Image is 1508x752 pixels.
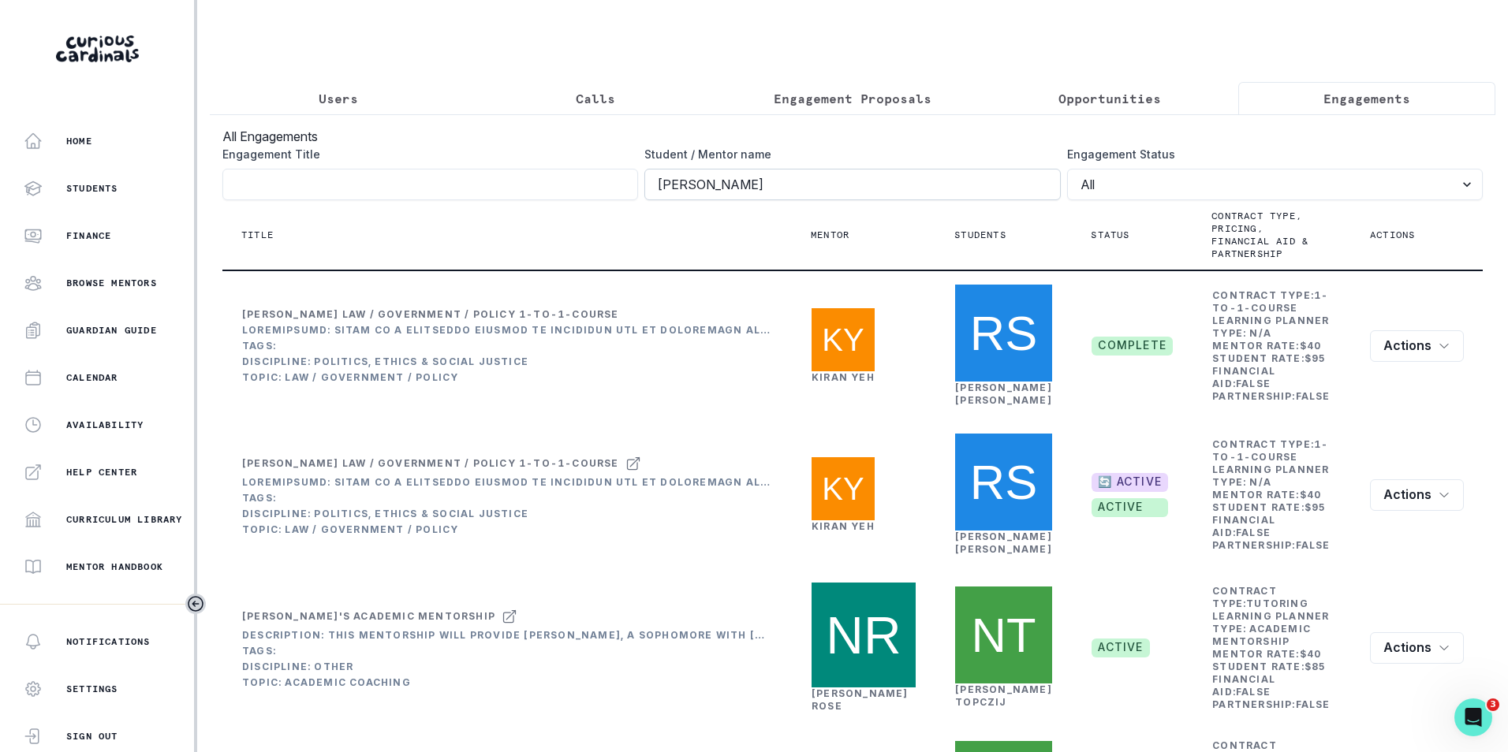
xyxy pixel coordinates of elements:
[955,683,1052,708] a: [PERSON_NAME] Topczij
[774,89,931,108] p: Engagement Proposals
[1305,352,1327,364] b: $ 95
[1246,598,1308,609] b: tutoring
[242,629,772,642] div: Description: This mentorship will provide [PERSON_NAME], a sophomore with [MEDICAL_DATA], with an...
[812,371,875,383] a: Kiran Yeh
[1211,210,1313,260] p: Contract type, pricing, financial aid & partnership
[1211,289,1332,404] td: Contract Type: Learning Planner Type: Mentor Rate: Student Rate: Financial Aid: Partnership:
[1454,698,1492,736] iframe: Intercom live chat
[1092,473,1168,492] span: 🔄 ACTIVE
[242,457,619,470] div: [PERSON_NAME] Law / Government / Policy 1-to-1-course
[1211,584,1332,712] td: Contract Type: Learning Planner Type: Mentor Rate: Student Rate: Financial Aid: Partnership:
[1067,146,1473,162] label: Engagement Status
[1296,539,1331,551] b: false
[1370,632,1464,664] button: row menu
[1305,501,1327,513] b: $ 95
[185,594,206,614] button: Toggle sidebar
[66,635,151,648] p: Notifications
[1370,229,1415,241] p: Actions
[1212,289,1328,314] b: 1-to-1-course
[66,513,183,526] p: Curriculum Library
[242,610,495,623] div: [PERSON_NAME]'s Academic Mentorship
[242,676,772,689] div: Topic: Academic Coaching
[1323,89,1410,108] p: Engagements
[954,229,1006,241] p: Students
[242,308,619,321] div: [PERSON_NAME] Law / Government / Policy 1-to-1-course
[56,35,139,62] img: Curious Cardinals Logo
[1300,648,1322,660] b: $ 40
[222,146,629,162] label: Engagement Title
[1487,698,1499,711] span: 3
[1212,438,1328,463] b: 1-to-1-course
[242,508,772,520] div: Discipline: Politics, Ethics & Social Justice
[1092,337,1173,356] span: complete
[1296,390,1331,402] b: false
[66,466,137,478] p: Help Center
[1305,661,1327,672] b: $ 85
[1300,340,1322,352] b: $ 40
[242,476,772,489] div: Loremipsumd: Sitam co a elitseddo eiusmod te Incididun utl et doloremagn aliqu enima, minimv, qui...
[242,492,772,504] div: Tags:
[812,520,875,532] a: Kiran Yeh
[66,730,118,743] p: Sign Out
[1300,489,1322,501] b: $ 40
[242,645,772,657] div: Tags:
[242,661,772,673] div: Discipline: Other
[66,135,92,147] p: Home
[1091,229,1129,241] p: Status
[1370,479,1464,511] button: row menu
[242,324,772,337] div: Loremipsumd: Sitam co a elitseddo eiusmod te Incididun utl et doloremagn aliqu enima, minimv, qui...
[242,371,772,384] div: Topic: Law / Government / Policy
[644,146,1051,162] label: Student / Mentor name
[1212,623,1311,647] b: Academic Mentorship
[222,127,1483,146] h3: All Engagements
[66,419,144,431] p: Availability
[242,356,772,368] div: Discipline: Politics, Ethics & Social Justice
[1296,698,1331,710] b: false
[1370,330,1464,362] button: row menu
[812,687,909,712] a: [PERSON_NAME] Rose
[1236,527,1271,538] b: false
[1249,327,1271,339] b: N/A
[241,229,274,241] p: Title
[1092,498,1168,517] span: active
[1092,638,1149,657] span: active
[66,277,157,289] p: Browse Mentors
[576,89,615,108] p: Calls
[242,523,772,536] div: Topic: Law / Government / Policy
[66,371,118,384] p: Calendar
[66,683,118,695] p: Settings
[811,229,849,241] p: Mentor
[1211,437,1332,553] td: Contract Type: Learning Planner Type: Mentor Rate: Student Rate: Financial Aid: Partnership:
[955,382,1052,406] a: [PERSON_NAME] [PERSON_NAME]
[319,89,358,108] p: Users
[66,324,157,337] p: Guardian Guide
[66,229,111,242] p: Finance
[66,182,118,195] p: Students
[66,560,163,573] p: Mentor Handbook
[1236,378,1271,389] b: false
[955,530,1052,555] a: [PERSON_NAME] [PERSON_NAME]
[1058,89,1161,108] p: Opportunities
[1249,476,1271,488] b: N/A
[242,340,772,352] div: Tags:
[1236,686,1271,698] b: false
